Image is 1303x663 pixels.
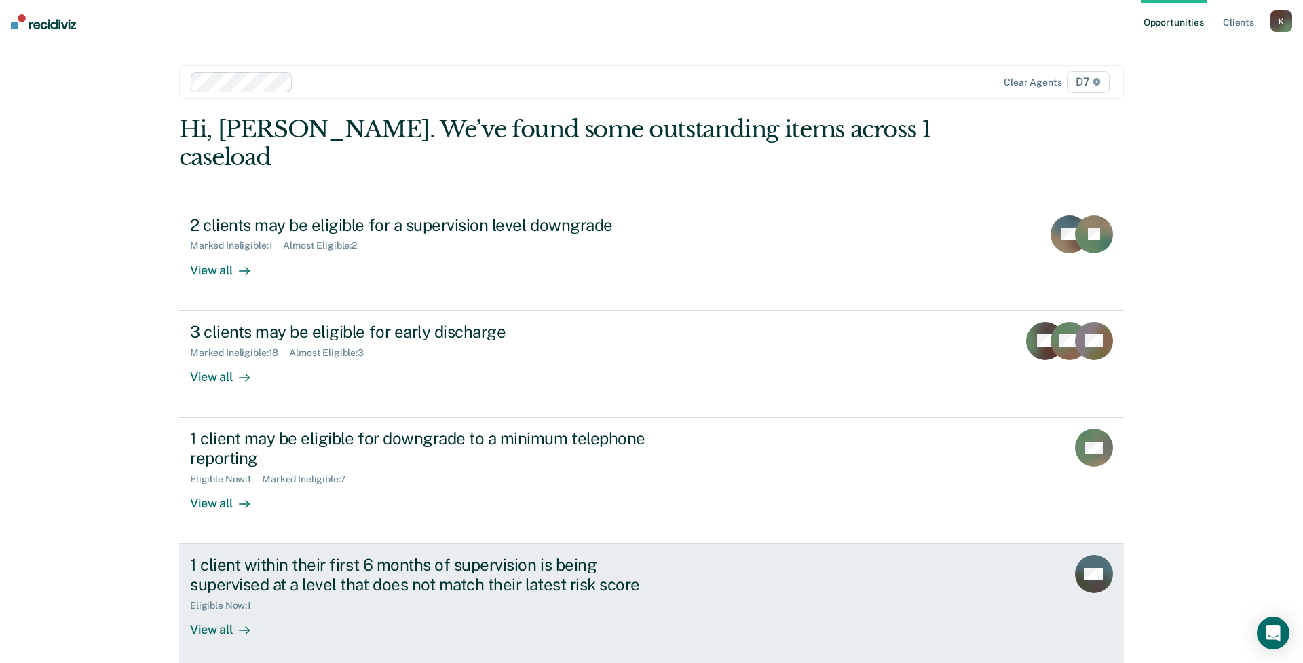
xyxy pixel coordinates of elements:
div: Marked Ineligible : 1 [190,240,283,251]
div: 1 client may be eligible for downgrade to a minimum telephone reporting [190,429,666,468]
img: Recidiviz [11,14,76,29]
a: 2 clients may be eligible for a supervision level downgradeMarked Ineligible:1Almost Eligible:2Vi... [179,204,1124,311]
div: 2 clients may be eligible for a supervision level downgrade [190,215,666,235]
div: 3 clients may be eligible for early discharge [190,322,666,342]
div: Eligible Now : 1 [190,473,262,485]
div: View all [190,611,266,637]
span: D7 [1067,71,1110,93]
div: Almost Eligible : 3 [289,347,375,359]
div: View all [190,484,266,511]
div: Almost Eligible : 2 [283,240,368,251]
a: 3 clients may be eligible for early dischargeMarked Ineligible:18Almost Eligible:3View all [179,311,1124,418]
div: Eligible Now : 1 [190,600,262,611]
div: Marked Ineligible : 18 [190,347,289,359]
div: Open Intercom Messenger [1257,617,1289,649]
button: K [1270,10,1292,32]
div: Hi, [PERSON_NAME]. We’ve found some outstanding items across 1 caseload [179,115,935,171]
div: View all [190,251,266,278]
div: 1 client within their first 6 months of supervision is being supervised at a level that does not ... [190,555,666,594]
div: View all [190,358,266,384]
div: Marked Ineligible : 7 [262,473,356,485]
a: 1 client may be eligible for downgrade to a minimum telephone reportingEligible Now:1Marked Ineli... [179,418,1124,544]
div: Clear agents [1004,77,1061,88]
